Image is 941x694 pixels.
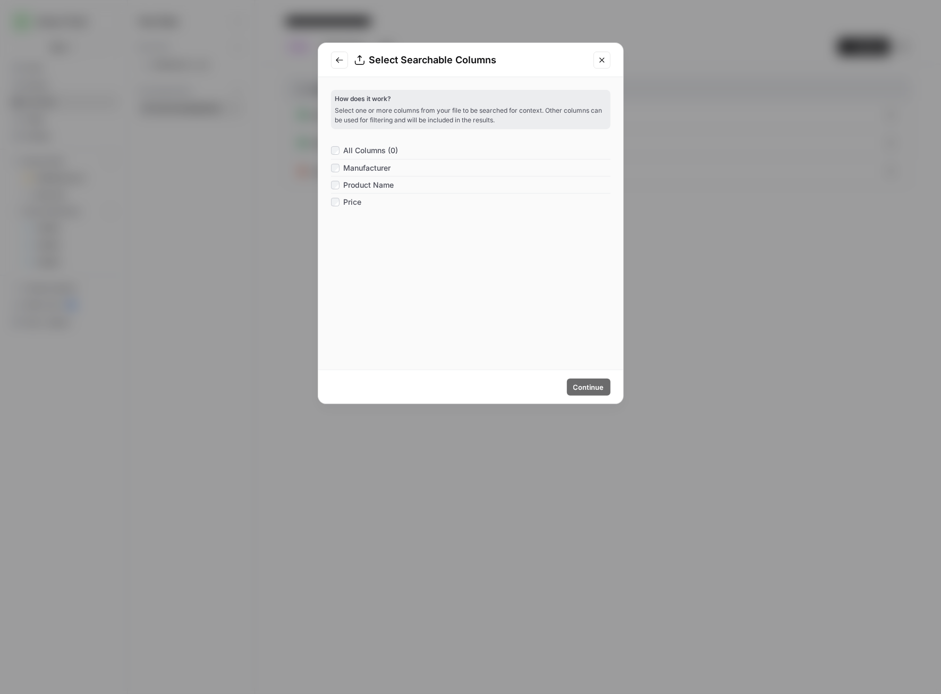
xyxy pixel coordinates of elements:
[573,382,604,392] span: Continue
[344,145,399,156] span: All Columns (0)
[331,198,340,206] input: Price
[344,180,394,190] span: Product Name
[331,164,340,172] input: Manufacturer
[331,181,340,189] input: Product Name
[344,197,362,207] span: Price
[331,146,340,155] input: All Columns (0)
[354,53,587,68] div: Select Searchable Columns
[331,52,348,69] button: Go to previous step
[335,106,606,125] p: Select one or more columns from your file to be searched for context. Other columns can be used f...
[567,379,611,396] button: Continue
[594,52,611,69] button: Close modal
[344,163,391,173] span: Manufacturer
[335,94,606,104] p: How does it work?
